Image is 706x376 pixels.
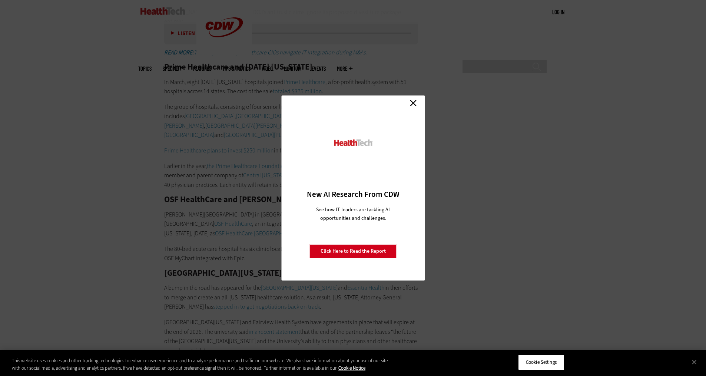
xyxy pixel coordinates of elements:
img: HealthTech_0.png [333,139,373,147]
p: See how IT leaders are tackling AI opportunities and challenges. [307,205,399,222]
button: Close [686,354,702,370]
button: Cookie Settings [518,355,564,370]
a: Close [408,97,419,108]
div: This website uses cookies and other tracking technologies to enhance user experience and to analy... [12,357,388,372]
a: More information about your privacy [338,365,365,371]
h3: New AI Research From CDW [294,189,412,199]
a: Click Here to Read the Report [310,244,397,258]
